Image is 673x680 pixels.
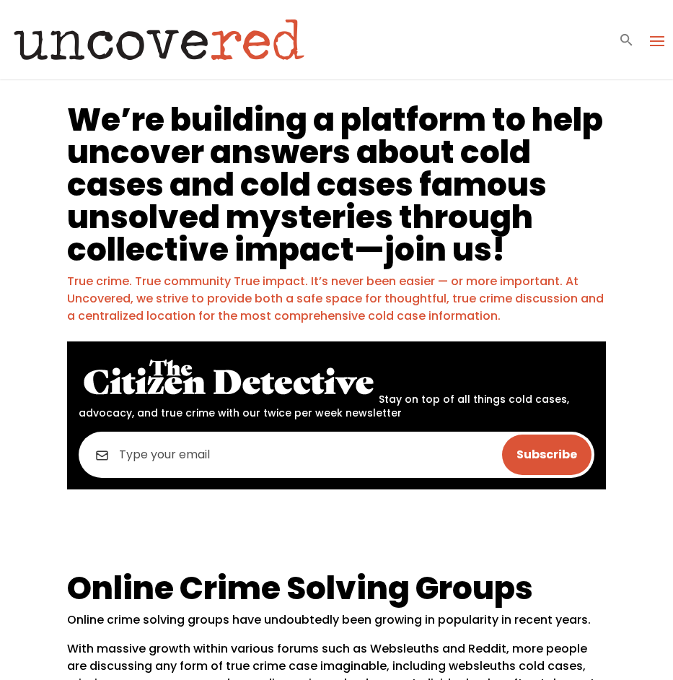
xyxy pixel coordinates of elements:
[79,432,594,478] input: Type your email
[67,273,604,324] a: True crime. True community True impact. It’s never been easier — or more important. At Uncovered,...
[67,103,605,273] h1: We’re building a platform to help uncover answers about cold cases and cold cases famous unsolved...
[79,353,379,403] img: The Citizen Detective
[502,435,591,475] input: Subscribe
[67,566,533,610] span: Online Crime Solving Groups
[79,353,594,420] div: Stay on top of all things cold cases, advocacy, and true crime with our twice per week newsletter
[384,227,492,271] a: join us
[67,611,591,628] span: Online crime solving groups have undoubtedly been growing in popularity in recent years.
